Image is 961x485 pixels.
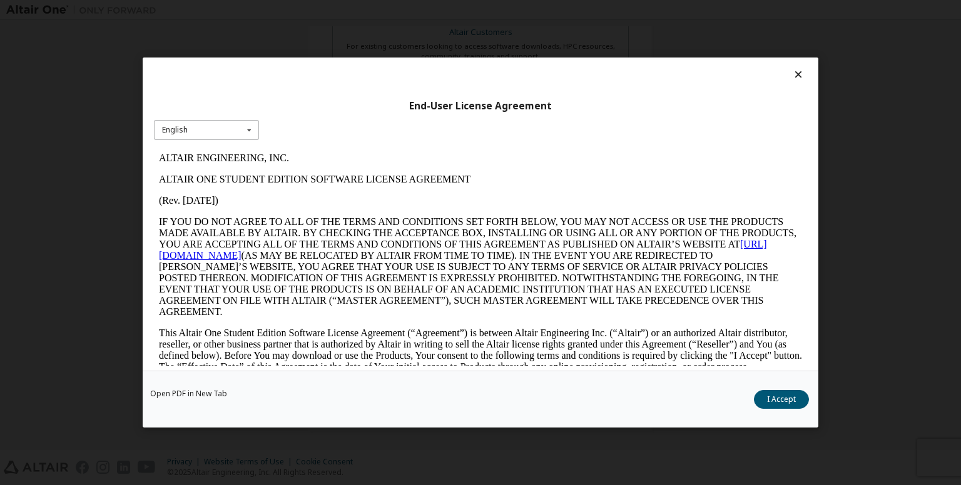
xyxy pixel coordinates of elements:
a: Open PDF in New Tab [150,390,227,397]
div: End-User License Agreement [154,100,807,112]
p: IF YOU DO NOT AGREE TO ALL OF THE TERMS AND CONDITIONS SET FORTH BELOW, YOU MAY NOT ACCESS OR USE... [5,69,648,170]
p: (Rev. [DATE]) [5,47,648,59]
a: [URL][DOMAIN_NAME] [5,91,613,113]
button: I Accept [754,390,809,409]
p: ALTAIR ENGINEERING, INC. [5,5,648,16]
p: ALTAIR ONE STUDENT EDITION SOFTWARE LICENSE AGREEMENT [5,26,648,37]
div: English [162,126,188,134]
p: This Altair One Student Edition Software License Agreement (“Agreement”) is between Altair Engine... [5,180,648,225]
